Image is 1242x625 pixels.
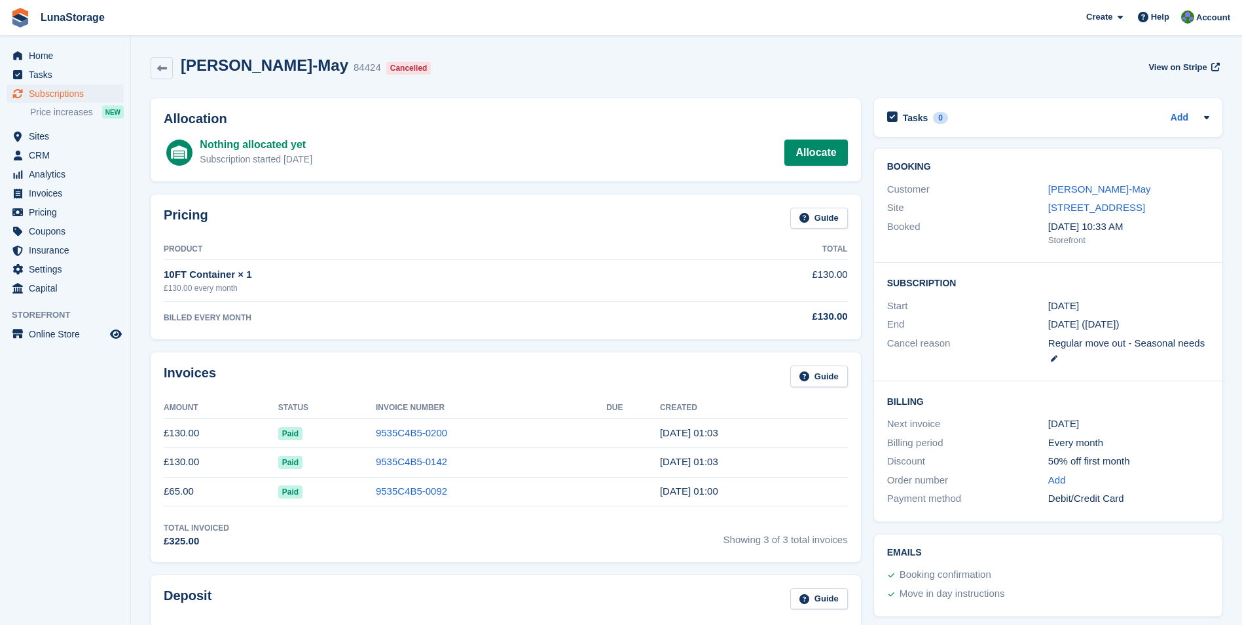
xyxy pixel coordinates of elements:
th: Status [278,398,376,419]
span: Invoices [29,184,107,202]
div: £325.00 [164,534,229,549]
img: Cathal Vaughan [1181,10,1194,24]
span: Create [1086,10,1112,24]
div: Booked [887,219,1048,247]
span: Home [29,47,107,65]
div: [DATE] [1048,417,1209,432]
span: Paid [278,485,302,499]
a: menu [7,146,124,164]
img: stora-icon-8386f47178a22dfd0bd8f6a31ec36ba5ce8667c1dd55bd0f319d3a0aa187defe.svg [10,8,30,28]
th: Total [651,239,848,260]
a: menu [7,260,124,278]
td: £130.00 [164,419,278,448]
div: Debit/Credit Card [1048,491,1209,506]
div: Start [887,299,1048,314]
div: Subscription started [DATE] [200,153,312,166]
h2: Allocation [164,111,848,126]
span: [DATE] ([DATE]) [1048,318,1120,330]
div: Discount [887,454,1048,469]
div: Customer [887,182,1048,197]
th: Invoice Number [376,398,606,419]
span: Settings [29,260,107,278]
a: Add [1048,473,1066,488]
a: Preview store [108,326,124,342]
a: View on Stripe [1143,56,1222,78]
a: [STREET_ADDRESS] [1048,202,1145,213]
h2: Pricing [164,208,208,229]
div: 50% off first month [1048,454,1209,469]
span: View on Stripe [1148,61,1207,74]
a: 9535C4B5-0200 [376,427,447,438]
div: Booking confirmation [900,567,991,583]
span: Paid [278,427,302,440]
a: [PERSON_NAME]-May [1048,183,1151,195]
a: menu [7,47,124,65]
h2: Emails [887,548,1209,558]
th: Due [606,398,660,419]
time: 2025-05-07 00:00:56 UTC [660,485,718,497]
th: Product [164,239,651,260]
td: £130.00 [164,447,278,477]
span: Pricing [29,203,107,221]
div: BILLED EVERY MONTH [164,312,651,324]
span: Subscriptions [29,85,107,103]
h2: Deposit [164,588,211,610]
a: menu [7,203,124,221]
div: End [887,317,1048,332]
span: Help [1151,10,1169,24]
a: Price increases NEW [30,105,124,119]
a: menu [7,127,124,145]
div: Every month [1048,436,1209,451]
div: [DATE] 10:33 AM [1048,219,1209,235]
a: menu [7,325,124,343]
div: Cancel reason [887,336,1048,366]
div: 10FT Container × 1 [164,267,651,282]
div: Order number [887,473,1048,488]
span: Insurance [29,241,107,259]
a: menu [7,184,124,202]
div: Site [887,200,1048,216]
h2: Invoices [164,366,216,387]
div: Move in day instructions [900,586,1005,602]
span: Coupons [29,222,107,240]
a: 9535C4B5-0142 [376,456,447,467]
th: Created [660,398,848,419]
div: Payment method [887,491,1048,506]
span: CRM [29,146,107,164]
div: Total Invoiced [164,522,229,534]
span: Storefront [12,309,130,322]
span: Sites [29,127,107,145]
span: Analytics [29,165,107,183]
h2: Tasks [903,112,928,124]
h2: Billing [887,394,1209,407]
div: Billing period [887,436,1048,451]
span: Showing 3 of 3 total invoices [723,522,848,549]
div: 0 [933,112,948,124]
a: menu [7,279,124,297]
div: £130.00 [651,309,848,324]
h2: Subscription [887,276,1209,289]
a: Guide [790,588,848,610]
a: Guide [790,208,848,229]
span: Account [1196,11,1230,24]
a: menu [7,222,124,240]
span: Price increases [30,106,93,119]
a: menu [7,66,124,84]
a: LunaStorage [35,7,110,28]
a: menu [7,85,124,103]
div: 84424 [354,60,381,75]
time: 2025-07-07 00:03:51 UTC [660,427,718,438]
a: menu [7,241,124,259]
th: Amount [164,398,278,419]
span: Paid [278,456,302,469]
a: menu [7,165,124,183]
a: Guide [790,366,848,387]
td: £65.00 [164,477,278,506]
span: Regular move out - Seasonal needs [1048,337,1205,349]
div: £130.00 every month [164,282,651,294]
div: Next invoice [887,417,1048,432]
div: Storefront [1048,234,1209,247]
span: Online Store [29,325,107,343]
div: Cancelled [386,62,431,75]
span: Capital [29,279,107,297]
